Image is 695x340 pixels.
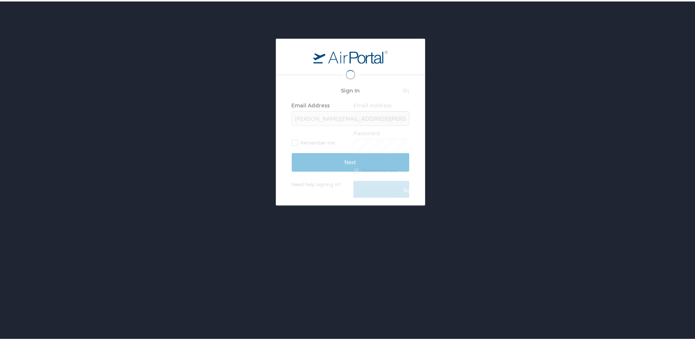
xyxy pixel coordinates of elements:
[313,49,388,62] img: logo
[292,152,409,170] input: Next
[292,101,330,107] label: Email Address
[292,85,409,93] h2: Sign In
[353,163,471,175] label: Remember me
[353,101,392,107] label: Email Address
[353,179,471,198] input: Sign In
[353,85,471,93] h2: Sign In
[353,129,380,135] label: Password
